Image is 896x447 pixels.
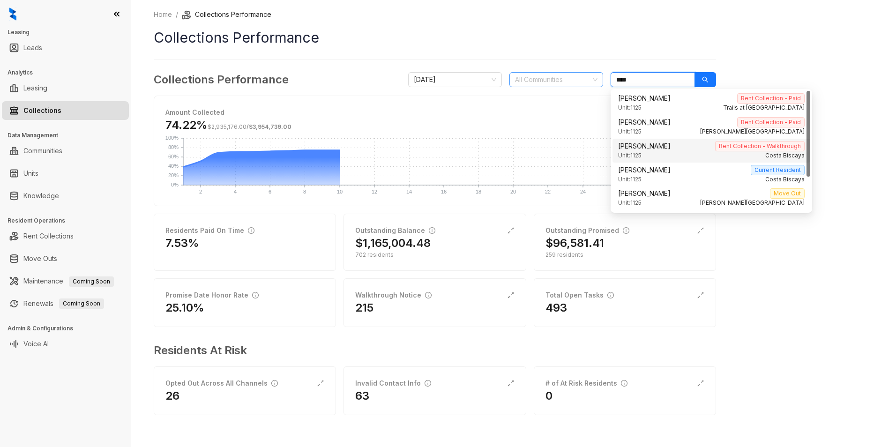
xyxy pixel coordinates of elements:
text: 10 [337,189,343,194]
span: expand-alt [507,291,515,299]
a: Collections [23,101,61,120]
span: [PERSON_NAME][GEOGRAPHIC_DATA] [700,127,805,136]
h3: Admin & Configurations [7,324,131,333]
text: 14 [406,189,412,194]
span: Unit: 1125 [618,199,642,208]
text: 0% [171,182,179,187]
text: 60% [168,154,179,159]
a: Units [23,164,38,183]
span: Current Resident [751,165,805,175]
span: October 2025 [414,73,496,87]
strong: Amount Collected [165,108,224,116]
span: [PERSON_NAME] [618,93,671,104]
h3: Residents At Risk [154,342,709,359]
h3: 74.22% [165,118,291,133]
div: # of At Risk Residents [545,378,627,388]
span: Coming Soon [69,276,114,287]
text: 20% [168,172,179,178]
span: [PERSON_NAME] [618,141,671,151]
h2: $1,165,004.48 [355,236,431,251]
text: 40% [168,163,179,169]
span: Costa Biscaya [765,151,805,160]
span: info-circle [623,227,629,234]
span: [PERSON_NAME] [618,117,671,127]
text: 4 [234,189,237,194]
h3: Leasing [7,28,131,37]
div: Promise Date Honor Rate [165,290,259,300]
span: search [702,76,709,83]
span: expand-alt [507,380,515,387]
span: Rent Collection - Walkthrough [715,141,805,151]
span: Rent Collection - Paid [737,93,805,104]
text: 20 [510,189,516,194]
text: 12 [372,189,377,194]
h2: $96,581.41 [545,236,604,251]
text: 2 [199,189,202,194]
text: 80% [168,144,179,150]
h2: 63 [355,388,369,403]
a: Move Outs [23,249,57,268]
span: info-circle [607,292,614,298]
a: Home [152,9,174,20]
span: Unit: 1125 [618,127,642,136]
span: expand-alt [697,291,704,299]
span: [PERSON_NAME] [618,188,671,199]
span: Unit: 1125 [618,175,642,184]
span: Trails at [GEOGRAPHIC_DATA] [723,104,805,112]
h3: Resident Operations [7,216,131,225]
a: RenewalsComing Soon [23,294,104,313]
span: Rent Collection - Paid [737,117,805,127]
text: 6 [269,189,271,194]
span: expand-alt [697,227,704,234]
h2: 493 [545,300,567,315]
li: Move Outs [2,249,129,268]
li: Knowledge [2,186,129,205]
span: Unit: 1125 [618,104,642,112]
li: Renewals [2,294,129,313]
span: info-circle [271,380,278,387]
li: Collections Performance [182,9,271,20]
li: Maintenance [2,272,129,291]
a: Leasing [23,79,47,97]
div: Walkthrough Notice [355,290,432,300]
h2: 215 [355,300,373,315]
h1: Collections Performance [154,27,716,48]
div: 702 residents [355,251,514,259]
h3: Collections Performance [154,71,289,88]
text: 16 [441,189,447,194]
a: Rent Collections [23,227,74,246]
text: 22 [545,189,551,194]
span: [PERSON_NAME] [618,165,671,175]
div: Residents Paid On Time [165,225,254,236]
text: 8 [303,189,306,194]
h3: Data Management [7,131,131,140]
li: Voice AI [2,335,129,353]
span: Move Out [770,188,805,199]
li: Leads [2,38,129,57]
text: 100% [165,135,179,141]
span: / [208,123,291,130]
h2: 0 [545,388,553,403]
span: Costa Biscaya [765,175,805,184]
span: $2,935,176.00 [208,123,246,130]
li: Communities [2,142,129,160]
h2: 25.10% [165,300,204,315]
text: 18 [476,189,481,194]
a: Leads [23,38,42,57]
li: Rent Collections [2,227,129,246]
h2: 7.53% [165,236,199,251]
img: logo [9,7,16,21]
span: info-circle [425,292,432,298]
a: Voice AI [23,335,49,353]
div: Opted Out Across All Channels [165,378,278,388]
span: Coming Soon [59,298,104,309]
a: Communities [23,142,62,160]
span: expand-alt [317,380,324,387]
span: expand-alt [697,380,704,387]
span: expand-alt [507,227,515,234]
span: info-circle [248,227,254,234]
div: Total Open Tasks [545,290,614,300]
h2: 26 [165,388,179,403]
h3: Analytics [7,68,131,77]
li: Leasing [2,79,129,97]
